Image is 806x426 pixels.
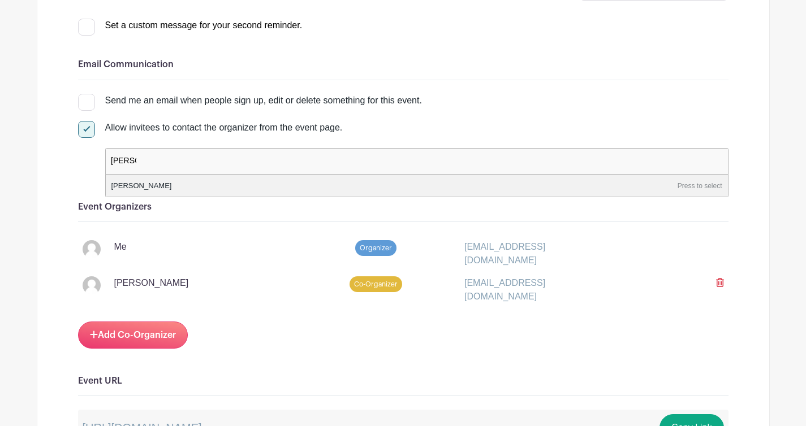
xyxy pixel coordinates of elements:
h6: Email Communication [78,59,729,70]
h6: Event Organizers [78,202,729,212]
div: [EMAIL_ADDRESS][DOMAIN_NAME] [458,276,622,303]
img: default-ce2991bfa6775e67f084385cd625a349d9dcbb7a52a09fb2fda1e96e2d18dcdb.png [83,240,101,258]
p: Me [114,240,127,254]
div: Set a custom message for your second reminder. [105,19,303,32]
span: Organizer [355,240,396,256]
span: Co-Organizer [350,276,402,292]
h6: Event URL [78,376,729,386]
input: false [110,153,136,169]
div: [PERSON_NAME] [106,175,728,197]
div: [EMAIL_ADDRESS][DOMAIN_NAME] [458,240,622,267]
img: default-ce2991bfa6775e67f084385cd625a349d9dcbb7a52a09fb2fda1e96e2d18dcdb.png [83,276,101,294]
div: Allow invitees to contact the organizer from the event page. [105,121,729,134]
div: Send me an email when people sign up, edit or delete something for this event. [105,94,729,107]
a: Set a custom message for your second reminder. [78,20,303,30]
p: [PERSON_NAME] [114,276,189,290]
a: Add Co-Organizer [78,321,188,349]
